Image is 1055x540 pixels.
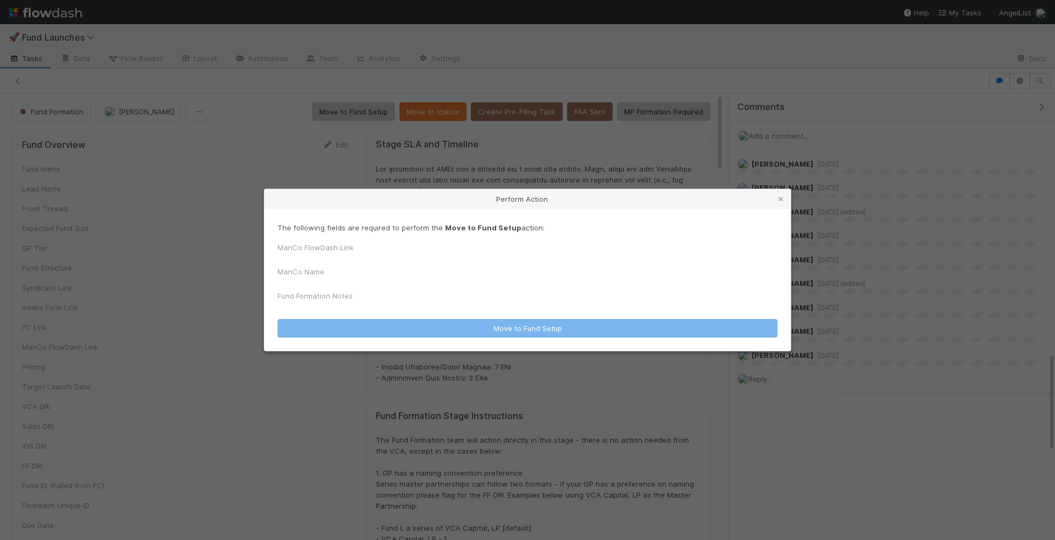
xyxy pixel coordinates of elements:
label: ManCo Name [277,266,324,277]
label: Fund Formation Notes [277,290,353,301]
label: ManCo FlowDash Link [277,242,354,253]
p: The following fields are required to perform the action: [277,222,778,233]
button: Move to Fund Setup [277,319,778,338]
strong: Move to Fund Setup [445,223,521,232]
div: Perform Action [264,189,791,209]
